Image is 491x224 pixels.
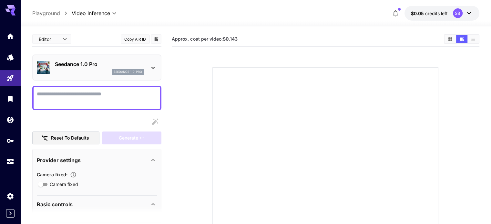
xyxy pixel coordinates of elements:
button: Expand sidebar [6,209,15,218]
b: $0.143 [222,36,237,42]
button: Reset to defaults [32,131,99,145]
div: Home [6,32,14,40]
span: Camera fixed [50,181,78,188]
span: Approx. cost per video: [172,36,237,42]
span: $0.05 [411,11,425,16]
div: Seedance 1.0 Proseedance_1_0_pro [37,58,157,77]
button: Show videos in list view [467,35,479,43]
div: $0.05 [411,10,448,17]
span: Camera fixed : [37,172,67,177]
p: Basic controls [37,200,73,208]
p: seedance_1_0_pro [114,70,142,74]
div: SB [453,8,463,18]
div: Show videos in grid viewShow videos in video viewShow videos in list view [444,34,479,44]
span: Editor [39,36,59,43]
button: $0.05SB [404,6,479,21]
button: Add to library [153,35,159,43]
a: Playground [32,9,60,17]
div: Usage [6,158,14,166]
div: Wallet [6,116,14,124]
button: Copy AIR ID [121,34,150,44]
button: Show videos in grid view [445,35,456,43]
span: Video Inference [72,9,110,17]
div: Settings [6,192,14,200]
p: Seedance 1.0 Pro [55,60,144,68]
nav: breadcrumb [32,9,72,17]
div: Provider settings [37,152,157,168]
span: credits left [425,11,448,16]
div: Library [6,95,14,103]
p: Provider settings [37,156,81,164]
div: API Keys [6,137,14,145]
div: Playground [6,74,14,82]
div: Models [6,53,14,61]
div: Basic controls [37,197,157,212]
button: Show videos in video view [456,35,467,43]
